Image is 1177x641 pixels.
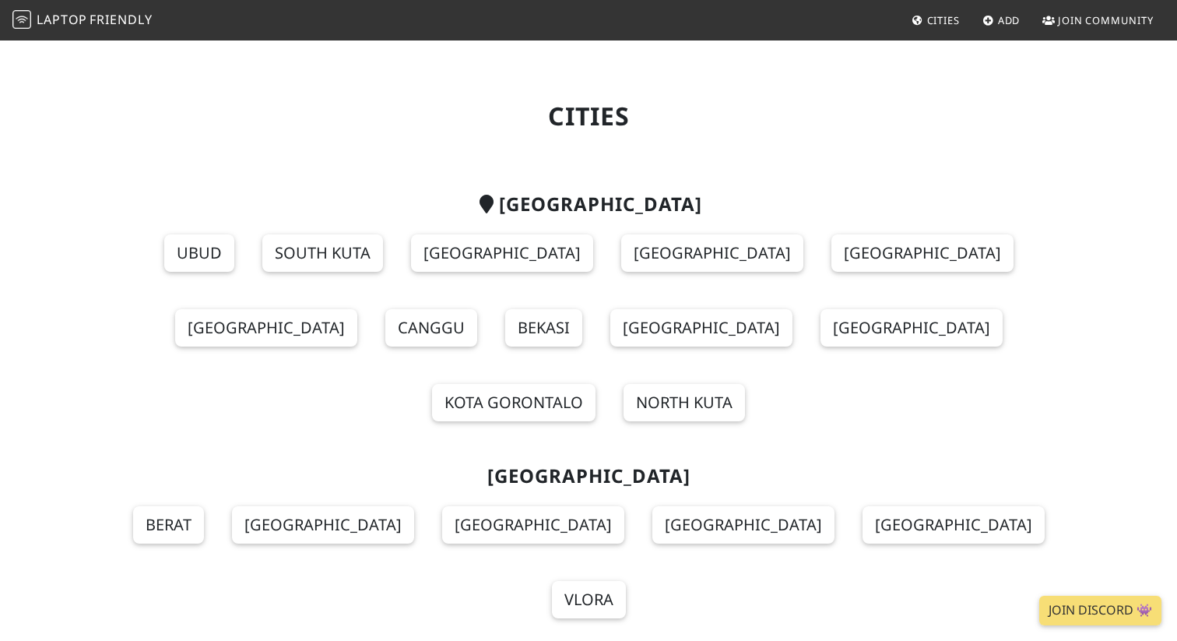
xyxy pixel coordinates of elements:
a: [GEOGRAPHIC_DATA] [175,309,357,347]
a: Bekasi [505,309,582,347]
a: [GEOGRAPHIC_DATA] [232,506,414,544]
a: [GEOGRAPHIC_DATA] [621,234,803,272]
a: Berat [133,506,204,544]
a: [GEOGRAPHIC_DATA] [863,506,1045,544]
a: Join Discord 👾 [1039,596,1161,625]
a: Canggu [385,309,477,347]
span: Cities [927,13,960,27]
h1: Cities [84,101,1093,131]
a: [GEOGRAPHIC_DATA] [831,234,1014,272]
span: Join Community [1058,13,1154,27]
a: [GEOGRAPHIC_DATA] [442,506,624,544]
a: Cities [905,6,966,34]
a: Join Community [1036,6,1160,34]
span: Laptop [37,11,87,28]
a: [GEOGRAPHIC_DATA] [652,506,834,544]
a: South Kuta [262,234,383,272]
a: Ubud [164,234,234,272]
span: Friendly [90,11,152,28]
h2: [GEOGRAPHIC_DATA] [84,465,1093,488]
a: North Kuta [624,384,745,421]
a: Add [976,6,1027,34]
a: LaptopFriendly LaptopFriendly [12,7,153,34]
a: Vlora [552,581,626,618]
span: Add [998,13,1021,27]
a: Kota Gorontalo [432,384,596,421]
a: [GEOGRAPHIC_DATA] [411,234,593,272]
h2: [GEOGRAPHIC_DATA] [84,193,1093,216]
img: LaptopFriendly [12,10,31,29]
a: [GEOGRAPHIC_DATA] [610,309,792,347]
a: [GEOGRAPHIC_DATA] [820,309,1003,347]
